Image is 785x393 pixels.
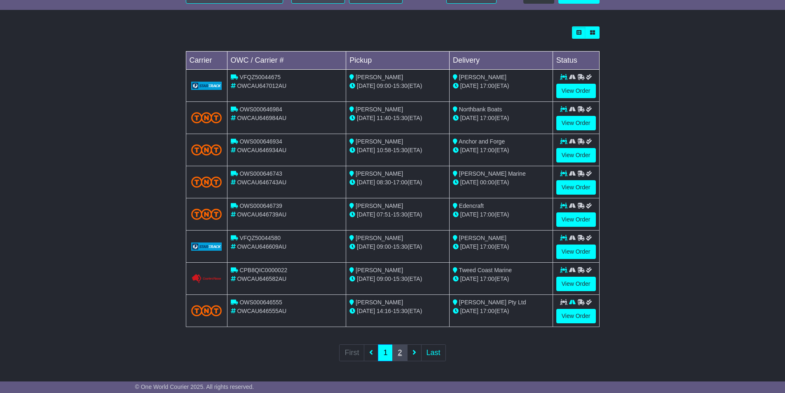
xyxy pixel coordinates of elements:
span: CPB8QIC0000022 [239,267,287,273]
img: TNT_Domestic.png [191,209,222,220]
a: 1 [378,344,393,361]
div: - (ETA) [349,114,446,122]
div: - (ETA) [349,275,446,283]
span: [DATE] [460,179,478,186]
a: 2 [392,344,407,361]
span: 15:30 [393,115,408,121]
span: [DATE] [357,243,375,250]
td: Status [553,52,599,70]
img: GetCarrierServiceLogo [191,242,222,251]
span: 09:00 [377,243,391,250]
a: View Order [556,180,596,195]
span: 15:30 [393,275,408,282]
span: OWS000646555 [239,299,282,306]
span: [DATE] [357,211,375,218]
span: 17:00 [393,179,408,186]
span: OWS000646739 [239,202,282,209]
span: 14:16 [377,308,391,314]
div: (ETA) [453,82,549,90]
img: TNT_Domestic.png [191,144,222,155]
span: [PERSON_NAME] Pty Ltd [459,299,526,306]
span: [PERSON_NAME] [356,138,403,145]
span: OWCAU646743AU [237,179,286,186]
span: VFQZ50044675 [239,74,281,80]
img: TNT_Domestic.png [191,305,222,316]
div: (ETA) [453,146,549,155]
span: OWCAU646934AU [237,147,286,153]
span: 11:40 [377,115,391,121]
div: - (ETA) [349,146,446,155]
span: 17:00 [480,147,494,153]
span: [PERSON_NAME] [356,267,403,273]
a: View Order [556,277,596,291]
span: [DATE] [357,275,375,282]
span: [DATE] [357,308,375,314]
span: OWCAU646609AU [237,243,286,250]
span: 08:30 [377,179,391,186]
span: [DATE] [460,147,478,153]
span: [PERSON_NAME] [459,235,506,241]
span: Northbank Boats [459,106,502,113]
span: 17:00 [480,243,494,250]
span: 17:00 [480,82,494,89]
a: View Order [556,212,596,227]
span: 15:30 [393,243,408,250]
span: [DATE] [460,115,478,121]
div: - (ETA) [349,242,446,251]
div: - (ETA) [349,178,446,187]
span: [PERSON_NAME] [459,74,506,80]
div: - (ETA) [349,307,446,315]
img: TNT_Domestic.png [191,176,222,188]
td: OWC / Carrier # [227,52,346,70]
span: OWCAU646739AU [237,211,286,218]
span: 15:30 [393,82,408,89]
div: (ETA) [453,178,549,187]
td: Carrier [186,52,227,70]
div: (ETA) [453,210,549,219]
span: [PERSON_NAME] [356,202,403,209]
span: 07:51 [377,211,391,218]
span: 17:00 [480,275,494,282]
span: [PERSON_NAME] Marine [459,170,526,177]
span: 09:00 [377,82,391,89]
div: (ETA) [453,307,549,315]
span: OWCAU646984AU [237,115,286,121]
span: [DATE] [357,115,375,121]
span: [DATE] [460,243,478,250]
span: [PERSON_NAME] [356,235,403,241]
img: GetCarrierServiceLogo [191,274,222,284]
span: © One World Courier 2025. All rights reserved. [135,384,254,390]
span: 17:00 [480,211,494,218]
span: [PERSON_NAME] [356,106,403,113]
span: OWS000646743 [239,170,282,177]
a: View Order [556,309,596,323]
span: OWS000646934 [239,138,282,145]
span: [DATE] [460,275,478,282]
a: View Order [556,116,596,130]
span: Anchor and Forge [459,138,505,145]
span: Edencraft [459,202,484,209]
div: (ETA) [453,275,549,283]
div: - (ETA) [349,210,446,219]
a: View Order [556,148,596,162]
span: OWCAU646582AU [237,275,286,282]
span: Tweed Coast Marine [459,267,512,273]
span: 17:00 [480,115,494,121]
td: Pickup [346,52,450,70]
span: 17:00 [480,308,494,314]
span: [PERSON_NAME] [356,299,403,306]
span: OWS000646984 [239,106,282,113]
span: [PERSON_NAME] [356,74,403,80]
span: VFQZ50044580 [239,235,281,241]
span: 10:58 [377,147,391,153]
span: [DATE] [460,82,478,89]
div: (ETA) [453,242,549,251]
div: - (ETA) [349,82,446,90]
span: [DATE] [357,82,375,89]
span: 09:00 [377,275,391,282]
span: OWCAU646555AU [237,308,286,314]
span: 15:30 [393,147,408,153]
td: Delivery [449,52,553,70]
a: View Order [556,84,596,98]
span: [PERSON_NAME] [356,170,403,177]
